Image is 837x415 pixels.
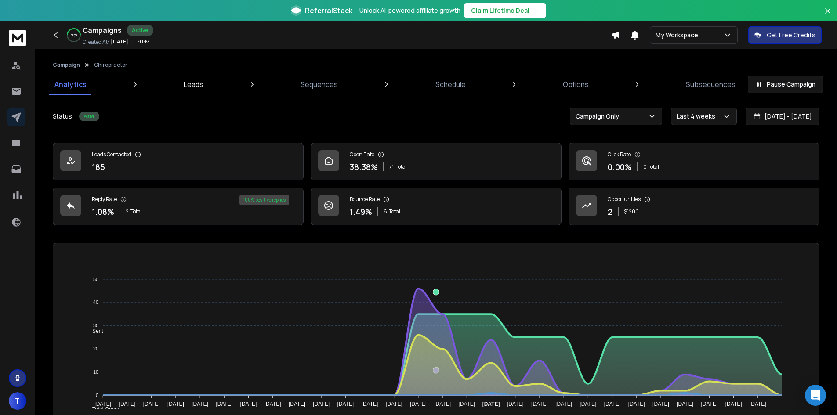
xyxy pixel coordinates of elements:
span: → [533,6,539,15]
tspan: [DATE] [192,401,208,407]
p: Sequences [301,79,338,90]
span: ReferralStack [305,5,352,16]
span: Sent [86,328,103,334]
tspan: 30 [93,323,98,328]
p: My Workspace [656,31,702,40]
p: 0.00 % [608,161,632,173]
tspan: [DATE] [216,401,232,407]
tspan: [DATE] [362,401,378,407]
p: 1.49 % [350,206,372,218]
tspan: [DATE] [313,401,330,407]
tspan: [DATE] [701,401,718,407]
tspan: [DATE] [677,401,693,407]
tspan: [DATE] [337,401,354,407]
tspan: [DATE] [240,401,257,407]
tspan: 20 [93,346,98,351]
p: Unlock AI-powered affiliate growth [359,6,460,15]
p: Schedule [435,79,466,90]
p: Leads Contacted [92,151,131,158]
p: Click Rate [608,151,631,158]
p: Bounce Rate [350,196,380,203]
tspan: [DATE] [580,401,596,407]
div: 100 % positive replies [239,195,289,205]
button: [DATE] - [DATE] [746,108,819,125]
span: Total [395,163,407,170]
p: 38.38 % [350,161,378,173]
button: T [9,392,26,410]
p: Open Rate [350,151,374,158]
p: 50 % [70,32,77,38]
tspan: [DATE] [289,401,305,407]
div: Open Intercom Messenger [805,385,826,406]
a: Open Rate38.38%71Total [311,143,562,180]
h1: Campaigns [83,25,122,36]
tspan: [DATE] [555,401,572,407]
p: Get Free Credits [767,31,815,40]
tspan: [DATE] [482,401,500,407]
tspan: [DATE] [167,401,184,407]
p: Subsequences [686,79,736,90]
div: Active [127,25,153,36]
p: Campaign Only [576,112,623,121]
tspan: 50 [93,277,98,282]
p: Reply Rate [92,196,117,203]
a: Options [558,74,594,95]
tspan: [DATE] [604,401,621,407]
a: Sequences [295,74,343,95]
p: 1.08 % [92,206,114,218]
tspan: 10 [93,369,98,375]
a: Opportunities2$1200 [569,188,819,225]
p: Status: [53,112,74,121]
button: Campaign [53,61,80,69]
p: 185 [92,161,105,173]
tspan: 0 [96,393,98,398]
span: 6 [384,208,387,215]
tspan: [DATE] [628,401,645,407]
p: Last 4 weeks [677,112,719,121]
p: Analytics [54,79,87,90]
tspan: [DATE] [507,401,524,407]
tspan: 40 [93,300,98,305]
p: [DATE] 01:19 PM [111,38,150,45]
button: Pause Campaign [748,76,823,93]
tspan: [DATE] [386,401,402,407]
tspan: [DATE] [265,401,281,407]
p: 0 Total [643,163,659,170]
p: Opportunities [608,196,641,203]
tspan: [DATE] [143,401,160,407]
p: Created At: [83,39,109,46]
span: Total [130,208,142,215]
a: Analytics [49,74,92,95]
tspan: [DATE] [725,401,742,407]
tspan: [DATE] [750,401,766,407]
tspan: [DATE] [652,401,669,407]
p: Leads [184,79,203,90]
span: Total [389,208,400,215]
p: $ 1200 [624,208,639,215]
a: Leads Contacted185 [53,143,304,180]
tspan: [DATE] [410,401,427,407]
a: Bounce Rate1.49%6Total [311,188,562,225]
p: Chiropractor [94,61,127,69]
a: Click Rate0.00%0 Total [569,143,819,180]
span: 71 [389,163,394,170]
tspan: [DATE] [94,401,111,407]
button: Close banner [822,5,833,26]
tspan: [DATE] [531,401,548,407]
span: Total Opens [86,406,120,412]
tspan: [DATE] [434,401,451,407]
a: Schedule [430,74,471,95]
p: Options [563,79,589,90]
a: Subsequences [681,74,741,95]
button: Claim Lifetime Deal→ [464,3,546,18]
a: Reply Rate1.08%2Total100% positive replies [53,188,304,225]
button: Get Free Credits [748,26,822,44]
p: 2 [608,206,612,218]
tspan: [DATE] [119,401,136,407]
a: Leads [178,74,209,95]
div: Active [79,112,99,121]
span: 2 [126,208,129,215]
tspan: [DATE] [458,401,475,407]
